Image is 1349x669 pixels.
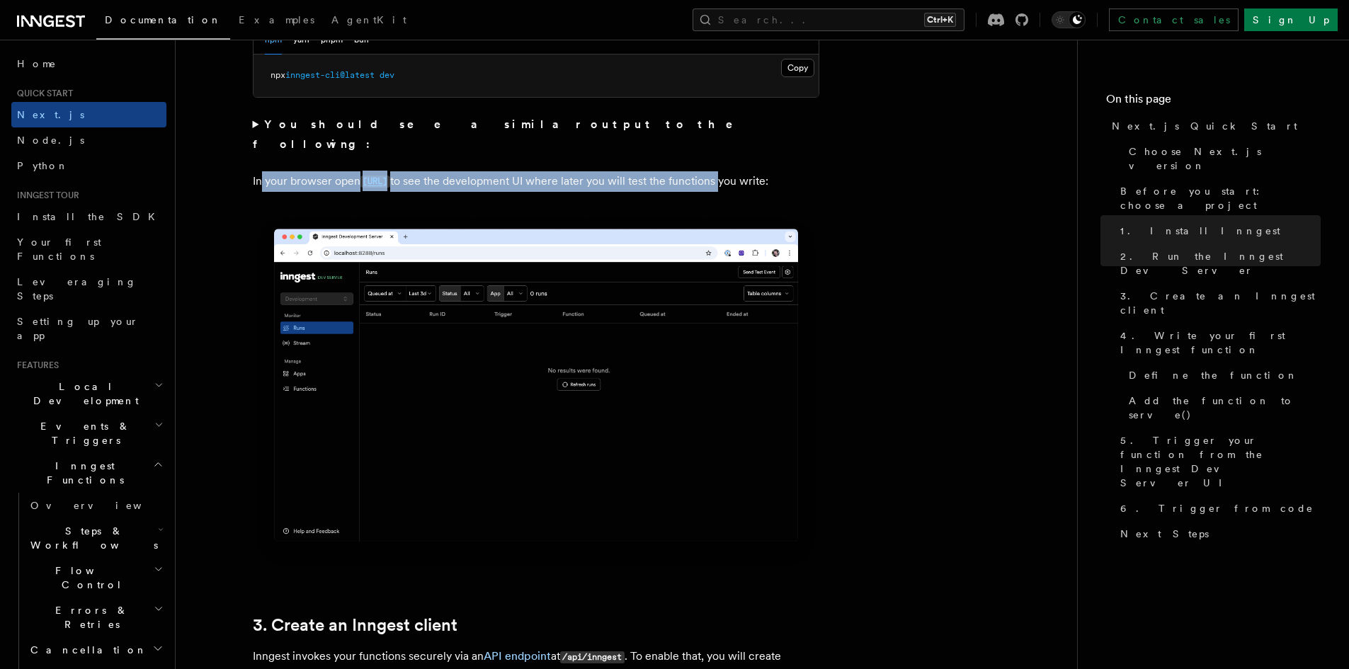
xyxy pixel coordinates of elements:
[25,643,147,657] span: Cancellation
[11,153,166,178] a: Python
[1120,249,1321,278] span: 2. Run the Inngest Dev Server
[230,4,323,38] a: Examples
[11,269,166,309] a: Leveraging Steps
[285,70,375,80] span: inngest-cli@latest
[25,524,158,552] span: Steps & Workflows
[1115,428,1321,496] a: 5. Trigger your function from the Inngest Dev Server UI
[380,70,394,80] span: dev
[17,57,57,71] span: Home
[11,419,154,447] span: Events & Triggers
[25,597,166,637] button: Errors & Retries
[1106,113,1321,139] a: Next.js Quick Start
[1129,144,1321,173] span: Choose Next.js version
[105,14,222,25] span: Documentation
[11,88,73,99] span: Quick start
[271,70,285,80] span: npx
[17,160,69,171] span: Python
[693,8,964,31] button: Search...Ctrl+K
[17,316,139,341] span: Setting up your app
[11,51,166,76] a: Home
[17,236,101,262] span: Your first Functions
[1115,244,1321,283] a: 2. Run the Inngest Dev Server
[1109,8,1239,31] a: Contact sales
[1115,323,1321,362] a: 4. Write your first Inngest function
[17,109,84,120] span: Next.js
[1120,328,1321,357] span: 4. Write your first Inngest function
[25,558,166,597] button: Flow Control
[781,59,814,77] button: Copy
[1123,362,1321,388] a: Define the function
[1106,91,1321,113] h4: On this page
[484,649,551,663] a: API endpoint
[11,459,153,487] span: Inngest Functions
[25,637,166,663] button: Cancellation
[1112,119,1297,133] span: Next.js Quick Start
[1244,8,1338,31] a: Sign Up
[1120,184,1321,212] span: Before you start: choose a project
[96,4,230,40] a: Documentation
[11,413,166,453] button: Events & Triggers
[11,190,79,201] span: Inngest tour
[560,651,625,663] code: /api/inngest
[1115,496,1321,521] a: 6. Trigger from code
[1120,224,1280,238] span: 1. Install Inngest
[11,102,166,127] a: Next.js
[360,174,390,188] a: [URL]
[11,453,166,493] button: Inngest Functions
[1120,433,1321,490] span: 5. Trigger your function from the Inngest Dev Server UI
[253,215,819,571] img: Inngest Dev Server's 'Runs' tab with no data
[25,493,166,518] a: Overview
[17,135,84,146] span: Node.js
[11,374,166,413] button: Local Development
[1052,11,1086,28] button: Toggle dark mode
[239,14,314,25] span: Examples
[253,171,819,192] p: In your browser open to see the development UI where later you will test the functions you write:
[1115,283,1321,323] a: 3. Create an Inngest client
[11,229,166,269] a: Your first Functions
[17,276,137,302] span: Leveraging Steps
[924,13,956,27] kbd: Ctrl+K
[360,176,390,188] code: [URL]
[11,127,166,153] a: Node.js
[253,115,819,154] summary: You should see a similar output to the following:
[253,615,457,635] a: 3. Create an Inngest client
[253,118,753,151] strong: You should see a similar output to the following:
[25,564,154,592] span: Flow Control
[17,211,164,222] span: Install the SDK
[25,518,166,558] button: Steps & Workflows
[323,4,415,38] a: AgentKit
[1129,394,1321,422] span: Add the function to serve()
[25,603,154,631] span: Errors & Retries
[1123,139,1321,178] a: Choose Next.js version
[1120,527,1209,541] span: Next Steps
[11,309,166,348] a: Setting up your app
[1120,289,1321,317] span: 3. Create an Inngest client
[331,14,406,25] span: AgentKit
[1115,521,1321,547] a: Next Steps
[1123,388,1321,428] a: Add the function to serve()
[30,500,176,511] span: Overview
[11,204,166,229] a: Install the SDK
[1120,501,1314,515] span: 6. Trigger from code
[1129,368,1298,382] span: Define the function
[1115,178,1321,218] a: Before you start: choose a project
[1115,218,1321,244] a: 1. Install Inngest
[11,379,154,408] span: Local Development
[11,360,59,371] span: Features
